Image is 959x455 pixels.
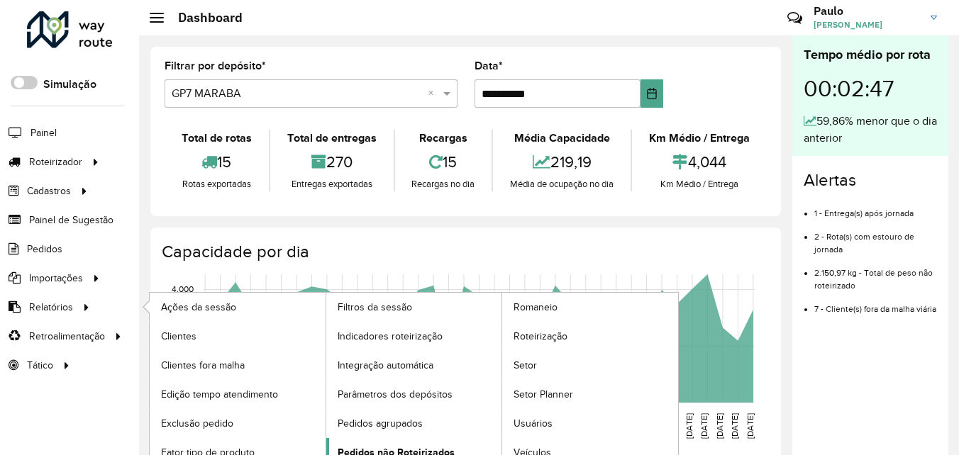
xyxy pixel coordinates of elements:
[497,130,627,147] div: Média Capacidade
[814,256,937,292] li: 2.150,97 kg - Total de peso não roteirizado
[502,322,678,350] a: Roteirização
[29,271,83,286] span: Importações
[29,329,105,344] span: Retroalimentação
[502,293,678,321] a: Romaneio
[730,413,739,439] text: [DATE]
[804,64,937,113] div: 00:02:47
[715,413,724,439] text: [DATE]
[814,292,937,315] li: 7 - Cliente(s) fora da malha viária
[162,242,767,262] h4: Capacidade por dia
[150,409,326,437] a: Exclusão pedido
[150,293,326,321] a: Ações da sessão
[326,322,502,350] a: Indicadores roteirização
[399,147,489,177] div: 15
[780,3,810,33] a: Contato Rápido
[27,184,71,198] span: Cadastros
[502,380,678,408] a: Setor Planner
[164,10,243,26] h2: Dashboard
[326,293,502,321] a: Filtros da sessão
[326,380,502,408] a: Parâmetros dos depósitos
[804,45,937,64] div: Tempo médio por rota
[150,351,326,379] a: Clientes fora malha
[27,242,62,257] span: Pedidos
[338,416,423,431] span: Pedidos agrupados
[338,358,433,373] span: Integração automática
[814,220,937,256] li: 2 - Rota(s) com estouro de jornada
[814,4,920,18] h3: Paulo
[399,177,489,191] div: Recargas no dia
[804,113,937,147] div: 59,86% menor que o dia anterior
[502,409,678,437] a: Usuários
[636,147,763,177] div: 4,044
[161,329,196,344] span: Clientes
[274,130,390,147] div: Total de entregas
[31,125,57,140] span: Painel
[168,130,265,147] div: Total de rotas
[161,387,278,402] span: Edição tempo atendimento
[326,351,502,379] a: Integração automática
[274,177,390,191] div: Entregas exportadas
[168,177,265,191] div: Rotas exportadas
[428,85,440,102] span: Clear all
[29,155,82,169] span: Roteirizador
[514,358,537,373] span: Setor
[636,177,763,191] div: Km Médio / Entrega
[274,147,390,177] div: 270
[27,358,53,373] span: Tático
[338,329,443,344] span: Indicadores roteirização
[804,170,937,191] h4: Alertas
[168,147,265,177] div: 15
[338,387,453,402] span: Parâmetros dos depósitos
[150,322,326,350] a: Clientes
[399,130,489,147] div: Recargas
[161,416,233,431] span: Exclusão pedido
[641,79,664,108] button: Choose Date
[497,177,627,191] div: Média de ocupação no dia
[29,300,73,315] span: Relatórios
[514,300,558,315] span: Romaneio
[475,57,503,74] label: Data
[514,329,567,344] span: Roteirização
[43,76,96,93] label: Simulação
[745,413,755,439] text: [DATE]
[684,413,694,439] text: [DATE]
[514,387,573,402] span: Setor Planner
[699,413,709,439] text: [DATE]
[497,147,627,177] div: 219,19
[165,57,266,74] label: Filtrar por depósito
[326,409,502,437] a: Pedidos agrupados
[636,130,763,147] div: Km Médio / Entrega
[161,358,245,373] span: Clientes fora malha
[150,380,326,408] a: Edição tempo atendimento
[814,18,920,31] span: [PERSON_NAME]
[172,285,194,294] text: 4,000
[514,416,553,431] span: Usuários
[814,196,937,220] li: 1 - Entrega(s) após jornada
[338,300,412,315] span: Filtros da sessão
[161,300,236,315] span: Ações da sessão
[502,351,678,379] a: Setor
[29,213,113,227] span: Painel de Sugestão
